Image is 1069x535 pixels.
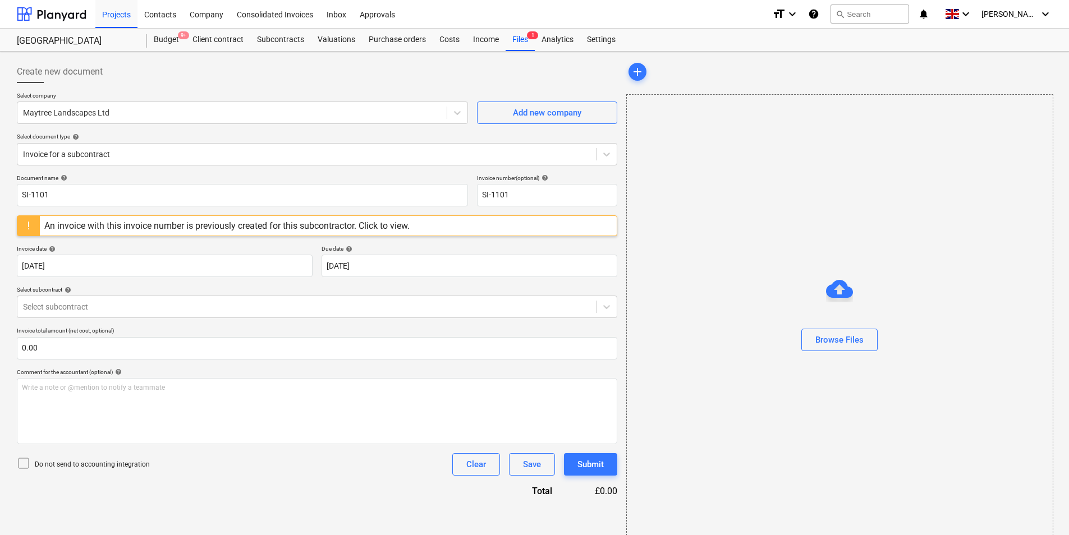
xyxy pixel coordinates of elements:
span: help [343,246,352,252]
span: search [836,10,845,19]
div: Due date [322,245,617,252]
div: Files [506,29,535,51]
p: Do not send to accounting integration [35,460,150,469]
a: Analytics [535,29,580,51]
div: Invoice date [17,245,313,252]
input: Invoice total amount (net cost, optional) [17,337,617,359]
div: Total [471,485,570,497]
a: Valuations [311,29,362,51]
button: Submit [564,453,617,476]
div: An invoice with this invoice number is previously created for this subcontractor. Click to view. [44,220,410,231]
span: help [47,246,56,252]
a: Budget9+ [147,29,186,51]
button: Add new company [477,102,617,124]
i: notifications [918,7,929,21]
span: Create new document [17,65,103,79]
div: Comment for the accountant (optional) [17,368,617,376]
i: keyboard_arrow_down [1039,7,1052,21]
span: 1 [527,31,538,39]
p: Invoice total amount (net cost, optional) [17,327,617,336]
span: 9+ [178,31,189,39]
a: Costs [433,29,466,51]
i: format_size [772,7,786,21]
a: Purchase orders [362,29,433,51]
span: help [70,133,79,140]
div: [GEOGRAPHIC_DATA] [17,35,134,47]
button: Browse Files [801,329,878,352]
span: [PERSON_NAME] [981,10,1038,19]
div: Clear [466,457,486,472]
a: Settings [580,29,622,51]
p: Select company [17,92,468,102]
input: Invoice date not specified [17,255,313,277]
span: help [113,368,122,375]
a: Income [466,29,506,51]
a: Subcontracts [250,29,311,51]
span: add [631,65,644,79]
div: Submit [577,457,604,472]
input: Invoice number [477,184,617,206]
div: £0.00 [570,485,617,497]
a: Files1 [506,29,535,51]
button: Save [509,453,555,476]
span: help [62,287,71,293]
button: Search [831,4,909,24]
i: keyboard_arrow_down [786,7,799,21]
div: Budget [147,29,186,51]
span: help [58,174,67,181]
input: Due date not specified [322,255,617,277]
div: Save [523,457,541,472]
span: help [539,174,548,181]
input: Document name [17,184,468,206]
div: Select subcontract [17,286,617,293]
button: Clear [452,453,500,476]
div: Invoice number (optional) [477,174,617,182]
div: Browse Files [815,333,864,347]
iframe: Chat Widget [1013,481,1069,535]
div: Document name [17,174,468,182]
div: Add new company [513,105,581,120]
div: Select document type [17,133,617,140]
i: Knowledge base [808,7,819,21]
a: Client contract [186,29,250,51]
i: keyboard_arrow_down [959,7,972,21]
